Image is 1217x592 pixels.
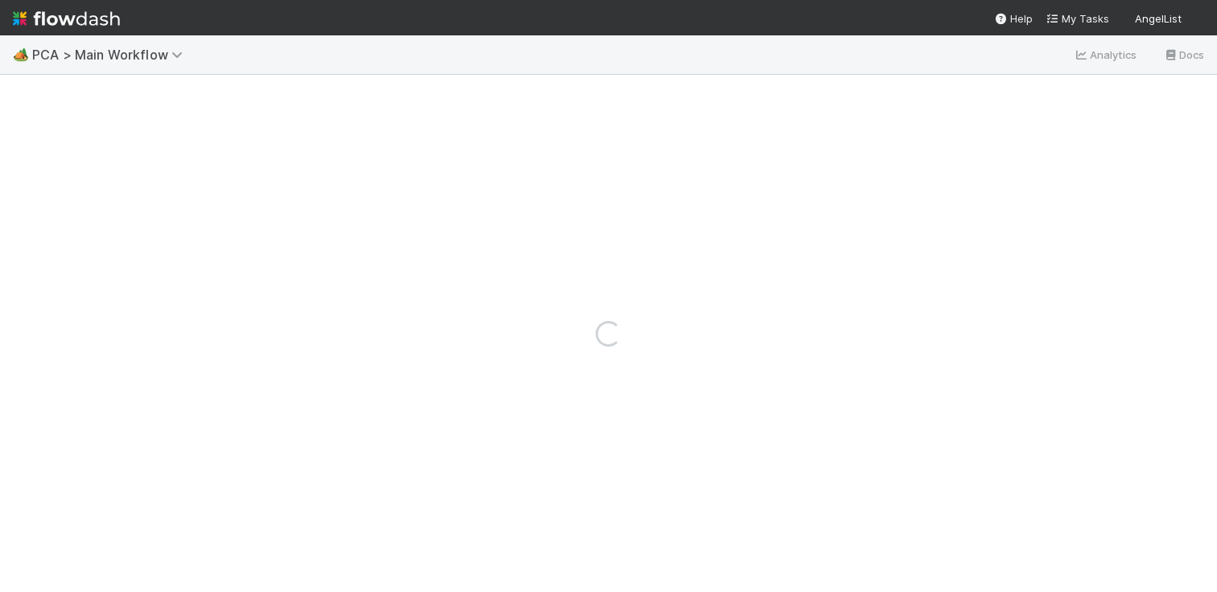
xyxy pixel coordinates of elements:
span: AngelList [1135,12,1182,25]
img: avatar_a8b9208c-77c1-4b07-b461-d8bc701f972e.png [1188,11,1204,27]
div: Help [994,10,1033,27]
span: My Tasks [1046,12,1109,25]
a: My Tasks [1046,10,1109,27]
a: Analytics [1074,45,1137,64]
img: logo-inverted-e16ddd16eac7371096b0.svg [13,5,120,32]
a: Docs [1163,45,1204,64]
span: PCA > Main Workflow [32,47,191,63]
span: 🏕️ [13,47,29,61]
